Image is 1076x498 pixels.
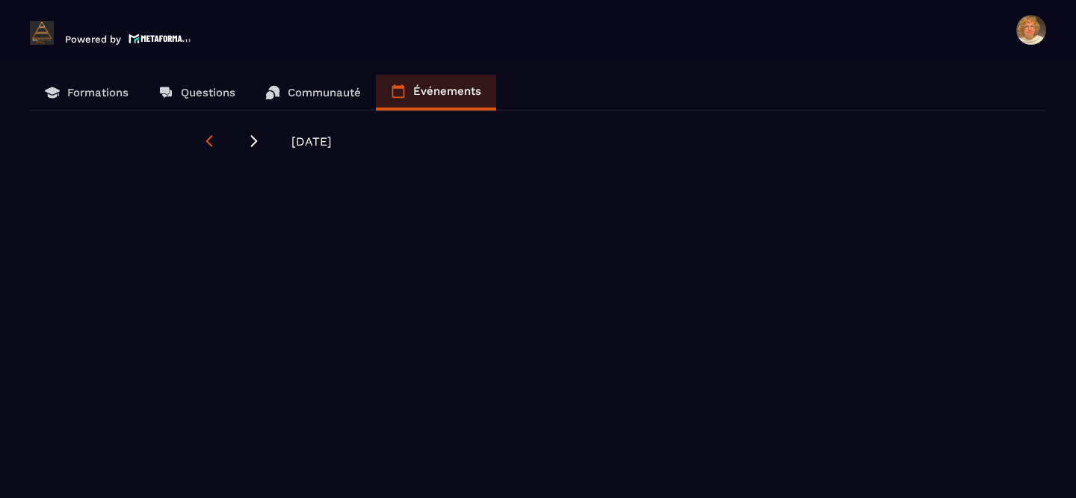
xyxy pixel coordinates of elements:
p: Événements [413,84,481,98]
a: Formations [30,75,143,111]
a: Communauté [250,75,376,111]
p: Questions [181,86,235,99]
a: Événements [376,75,496,111]
a: Questions [143,75,250,111]
img: logo-branding [30,21,54,45]
p: Powered by [65,34,121,45]
span: [DATE] [291,134,332,149]
p: Formations [67,86,129,99]
p: Communauté [288,86,361,99]
img: logo [129,32,191,45]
